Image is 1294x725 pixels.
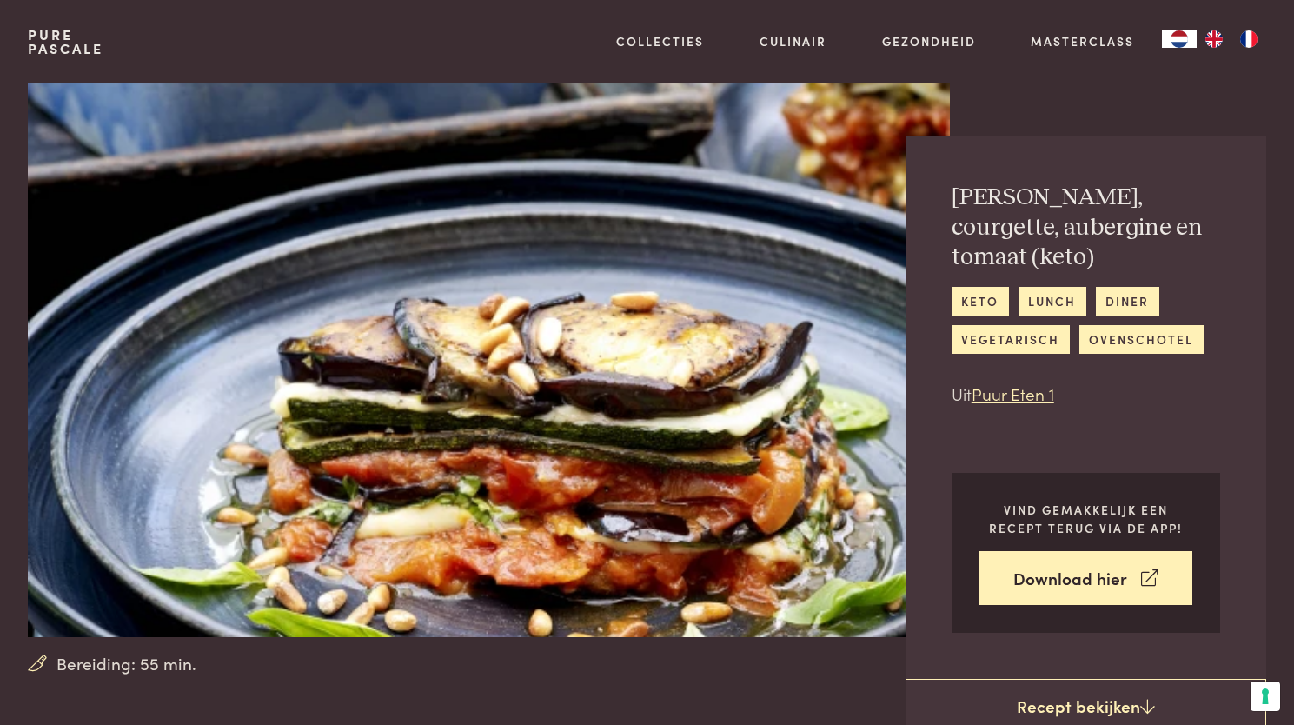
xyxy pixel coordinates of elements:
a: Download hier [979,551,1193,606]
h2: [PERSON_NAME], courgette, aubergine en tomaat (keto) [952,183,1220,273]
a: keto [952,287,1009,316]
a: Puur Eten 1 [972,382,1054,405]
a: vegetarisch [952,325,1070,354]
a: diner [1096,287,1159,316]
div: Language [1162,30,1197,48]
button: Uw voorkeuren voor toestemming voor trackingtechnologieën [1251,682,1280,711]
img: Tian van mozzarella, courgette, aubergine en tomaat (keto) [28,83,950,637]
a: FR [1231,30,1266,48]
a: Culinair [760,32,826,50]
a: NL [1162,30,1197,48]
aside: Language selected: Nederlands [1162,30,1266,48]
a: EN [1197,30,1231,48]
ul: Language list [1197,30,1266,48]
p: Uit [952,382,1220,407]
a: PurePascale [28,28,103,56]
a: Masterclass [1031,32,1134,50]
span: Bereiding: 55 min. [56,651,196,676]
p: Vind gemakkelijk een recept terug via de app! [979,501,1193,536]
a: Collecties [616,32,704,50]
a: lunch [1019,287,1086,316]
a: Gezondheid [882,32,976,50]
a: ovenschotel [1079,325,1204,354]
